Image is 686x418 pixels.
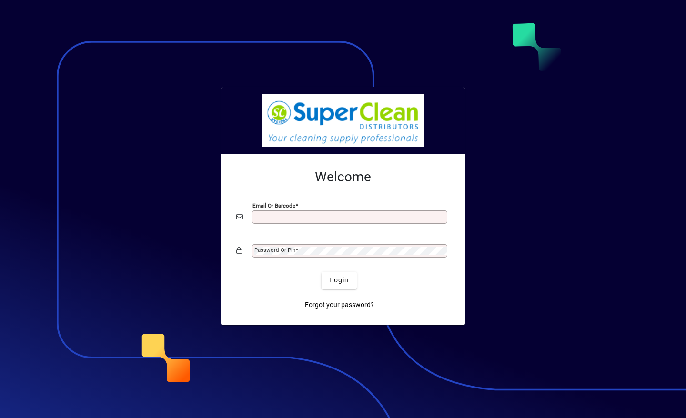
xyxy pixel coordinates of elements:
a: Forgot your password? [301,297,378,314]
button: Login [322,272,356,289]
h2: Welcome [236,169,450,185]
mat-label: Password or Pin [254,247,295,253]
mat-label: Email or Barcode [252,202,295,209]
span: Login [329,275,349,285]
span: Forgot your password? [305,300,374,310]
